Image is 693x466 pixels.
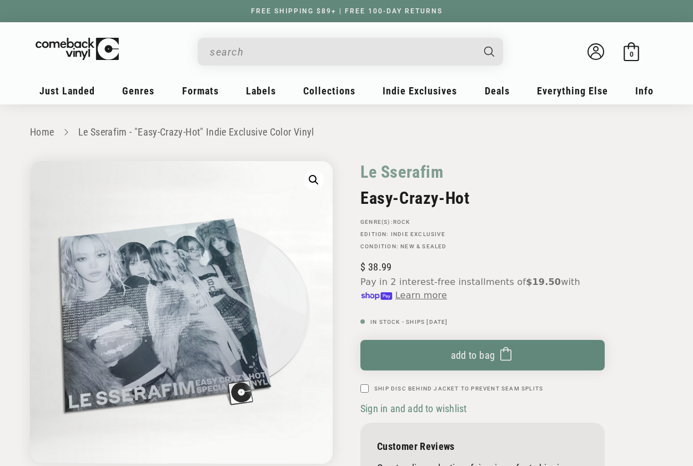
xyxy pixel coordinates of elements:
span: Everything Else [537,85,608,97]
input: search [210,41,473,63]
span: Indie Exclusives [383,85,457,97]
span: Deals [485,85,510,97]
span: 38.99 [360,261,391,273]
span: Labels [246,85,276,97]
a: FREE SHIPPING $89+ | FREE 100-DAY RETURNS [240,7,454,15]
a: Le Sserafim - "Easy-Crazy-Hot" Indie Exclusive Color Vinyl [78,126,314,138]
button: Add to bag [360,340,605,370]
p: Edition: [360,231,605,238]
span: Collections [303,85,355,97]
button: Search [475,38,505,66]
span: Genres [122,85,154,97]
h2: Easy-Crazy-Hot [360,188,605,208]
p: Condition: New & Sealed [360,243,605,250]
span: 0 [630,50,634,58]
a: Rock [393,219,410,225]
div: Search [198,38,503,66]
a: Le Sserafim [360,161,444,183]
label: Ship Disc Behind Jacket To Prevent Seam Splits [374,384,543,393]
p: Customer Reviews [377,440,588,452]
span: Sign in and add to wishlist [360,403,466,414]
span: Formats [182,85,219,97]
button: Sign in and add to wishlist [360,402,470,415]
p: In Stock - Ships [DATE] [360,319,605,325]
a: Home [30,126,54,138]
span: Add to bag [451,349,495,361]
p: GENRE(S): [360,219,605,226]
nav: breadcrumbs [30,124,663,141]
a: Indie Exclusive [391,231,445,237]
span: Info [635,85,654,97]
span: Just Landed [39,85,95,97]
span: $ [360,261,365,273]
